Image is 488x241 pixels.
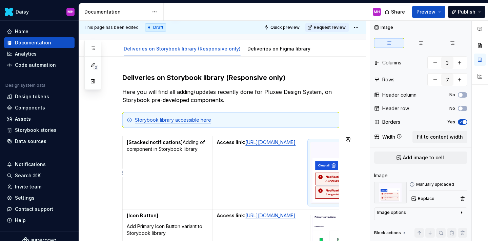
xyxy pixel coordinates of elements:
[412,131,467,143] button: Fit to content width
[4,26,75,37] a: Home
[122,74,285,82] strong: Deliveries on Storybook library (Responsive only)
[217,139,245,145] strong: Access link:
[403,154,444,161] span: Add image to cell
[270,25,300,30] span: Quick preview
[4,125,75,136] a: Storybook stories
[4,170,75,181] button: Search ⌘K
[245,41,313,56] div: Deliveries on Figma library
[374,152,467,164] button: Add image to cell
[15,62,56,68] div: Code automation
[247,46,310,52] a: Deliveries on Figma library
[418,196,434,201] span: Replace
[447,119,455,125] label: Yes
[1,4,77,19] button: DaisyMH
[4,37,75,48] a: Documentation
[127,139,183,145] strong: [Stacked notifications]
[4,159,75,170] button: Notifications
[458,8,475,15] span: Publish
[145,23,166,32] div: Draft
[4,136,75,147] a: Data sources
[15,51,37,57] div: Analytics
[4,204,75,215] button: Contact support
[124,46,241,52] a: Deliveries on Storybook library (Responsive only)
[93,65,98,70] span: 2
[4,102,75,113] a: Components
[15,116,31,122] div: Assets
[409,194,438,203] button: Replace
[4,91,75,102] a: Design tokens
[305,23,349,32] button: Request review
[374,172,388,179] div: Image
[135,117,211,123] a: Storybook library accessible here
[382,105,409,112] div: Header row
[15,93,49,100] div: Design tokens
[15,172,41,179] div: Search ⌘K
[377,210,464,218] button: Image options
[310,142,386,203] img: d232edce-5058-427d-94d0-62d33819381a.png
[16,8,29,15] div: Daisy
[15,217,26,224] div: Help
[15,161,46,168] div: Notifications
[5,8,13,16] img: 8442b5b3-d95e-456d-8131-d61e917d6403.png
[15,183,41,190] div: Invite team
[409,182,467,187] div: Manually uploaded
[15,39,51,46] div: Documentation
[382,92,416,98] div: Header column
[374,228,407,238] div: Block actions
[416,8,435,15] span: Preview
[314,25,346,30] span: Request review
[121,41,243,56] div: Deliveries on Storybook library (Responsive only)
[377,210,406,215] div: Image options
[4,60,75,71] a: Code automation
[217,213,245,218] strong: Access link:
[15,104,45,111] div: Components
[127,223,208,237] p: Add Primary Icon Button variant to Storybook library
[382,119,400,125] div: Borders
[15,206,53,213] div: Contact support
[15,28,28,35] div: Home
[391,8,405,15] span: Share
[449,92,455,98] label: No
[15,138,46,145] div: Data sources
[448,6,485,18] button: Publish
[417,134,463,140] span: Fit to content width
[67,9,74,15] div: MH
[4,48,75,59] a: Analytics
[412,6,445,18] button: Preview
[127,213,158,218] strong: [Icon Button]
[127,139,208,153] p: Adding of component in Storybook library
[4,114,75,124] a: Assets
[374,182,407,203] img: d232edce-5058-427d-94d0-62d33819381a.png
[5,83,45,88] div: Design system data
[4,181,75,192] a: Invite team
[4,215,75,226] button: Help
[15,195,35,201] div: Settings
[122,88,339,104] p: Here you will find all adding/updates recently done for Pluxee Design System, on Storybook pre-de...
[84,8,148,15] div: Documentation
[4,193,75,203] a: Settings
[245,213,296,218] a: [URL][DOMAIN_NAME]
[245,139,296,145] a: [URL][DOMAIN_NAME]
[449,106,455,111] label: No
[381,6,409,18] button: Share
[84,25,140,30] span: This page has been edited.
[262,23,303,32] button: Quick preview
[382,59,401,66] div: Columns
[382,76,394,83] div: Rows
[15,127,57,134] div: Storybook stories
[382,134,395,140] div: Width
[374,9,380,15] div: MH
